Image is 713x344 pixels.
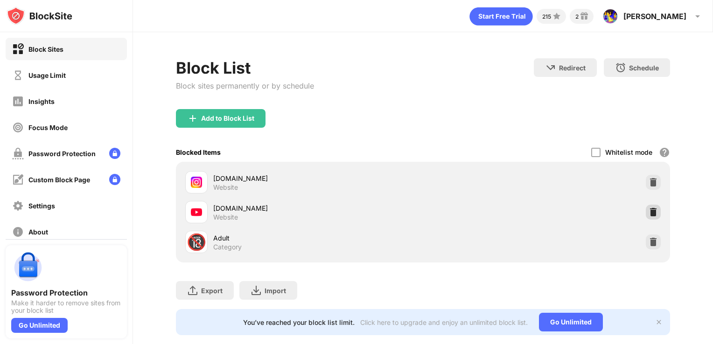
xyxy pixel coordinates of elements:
img: customize-block-page-off.svg [12,174,24,186]
img: password-protection-off.svg [12,148,24,159]
img: block-on.svg [12,43,24,55]
div: Whitelist mode [605,148,652,156]
div: Schedule [629,64,659,72]
img: push-password-protection.svg [11,251,45,284]
div: Password Protection [28,150,96,158]
img: reward-small.svg [579,11,590,22]
div: animation [469,7,533,26]
div: [PERSON_NAME] [623,12,686,21]
div: Category [213,243,242,251]
img: about-off.svg [12,226,24,238]
div: Blocked Items [176,148,221,156]
div: [DOMAIN_NAME] [213,203,423,213]
div: 215 [542,13,551,20]
img: x-button.svg [655,318,663,326]
img: settings-off.svg [12,200,24,212]
div: Block List [176,58,314,77]
img: favicons [191,177,202,188]
div: Redirect [559,64,586,72]
div: Adult [213,233,423,243]
img: time-usage-off.svg [12,69,24,81]
img: lock-menu.svg [109,148,120,159]
img: focus-off.svg [12,122,24,133]
img: points-small.svg [551,11,562,22]
div: Custom Block Page [28,176,90,184]
div: Add to Block List [201,115,254,122]
div: Insights [28,97,55,105]
div: Go Unlimited [539,313,603,331]
img: logo-blocksite.svg [7,7,72,25]
div: Click here to upgrade and enjoy an unlimited block list. [360,318,528,326]
div: 🔞 [187,233,206,252]
img: ACg8ocIgQomXuF9W-WYJh_TzM1iTVWrv3WaoZBoUrw9YtA-MpPE9oG9s=s96-c [603,9,618,24]
div: About [28,228,48,236]
div: 2 [575,13,579,20]
div: [DOMAIN_NAME] [213,173,423,183]
div: Export [201,287,223,295]
div: Website [213,213,238,221]
img: favicons [191,206,202,218]
img: insights-off.svg [12,96,24,107]
div: Block Sites [28,45,63,53]
div: Focus Mode [28,124,68,131]
div: Import [265,287,286,295]
div: Block sites permanently or by schedule [176,81,314,90]
div: You’ve reached your block list limit. [243,318,355,326]
div: Website [213,183,238,192]
div: Usage Limit [28,71,66,79]
div: Make it harder to remove sites from your block list [11,299,121,314]
div: Password Protection [11,288,121,297]
div: Settings [28,202,55,210]
div: Go Unlimited [11,318,68,333]
img: lock-menu.svg [109,174,120,185]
